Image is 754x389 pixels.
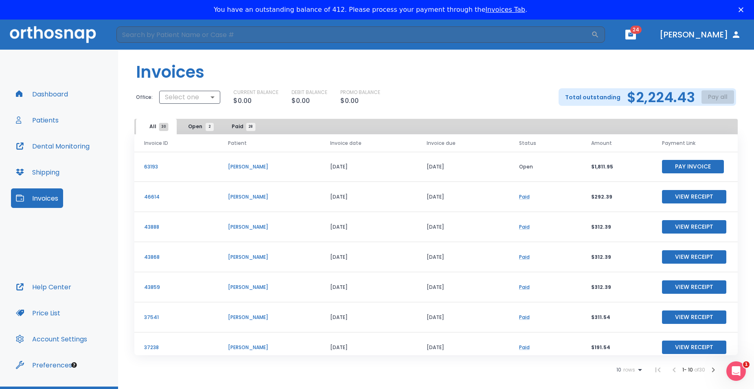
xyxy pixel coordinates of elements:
button: Preferences [11,355,77,375]
p: $0.00 [340,96,359,106]
p: $311.54 [591,314,642,321]
button: View Receipt [662,220,726,234]
a: Paid [519,254,530,260]
a: View Receipt [662,223,726,230]
a: Paid [519,223,530,230]
p: $191.54 [591,344,642,351]
td: [DATE] [417,302,509,332]
p: 43868 [144,254,208,261]
p: $292.39 [591,193,642,201]
a: Invoices Tab [485,6,525,13]
span: Payment Link [662,140,695,147]
td: [DATE] [320,272,417,302]
a: View Receipt [662,283,726,290]
span: Status [519,140,536,147]
button: Shipping [11,162,64,182]
p: [PERSON_NAME] [228,314,311,321]
p: 43859 [144,284,208,291]
p: [PERSON_NAME] [228,193,311,201]
p: [PERSON_NAME] [228,344,311,351]
p: 37541 [144,314,208,321]
button: Invoices [11,188,63,208]
button: View Receipt [662,341,726,354]
span: 28 [246,123,255,131]
span: 1 - 10 [682,366,694,373]
p: $312.39 [591,284,642,291]
button: Account Settings [11,329,92,349]
iframe: Intercom live chat [726,361,746,381]
div: You have an outstanding balance of 412. Please process your payment through the . [214,6,527,14]
a: Paid [519,284,530,291]
a: Pay Invoice [662,163,724,170]
button: View Receipt [662,250,726,264]
p: [PERSON_NAME] [228,163,311,170]
button: View Receipt [662,190,726,203]
span: of 30 [694,366,705,373]
a: View Receipt [662,253,726,260]
button: Patients [11,110,64,130]
div: tabs [136,119,263,134]
p: PROMO BALANCE [340,89,380,96]
p: [PERSON_NAME] [228,254,311,261]
p: Total outstanding [565,92,620,102]
td: [DATE] [320,302,417,332]
td: [DATE] [320,212,417,242]
td: [DATE] [417,182,509,212]
td: [DATE] [417,272,509,302]
button: Pay Invoice [662,160,724,173]
img: Orthosnap [10,26,96,43]
span: Invoice ID [144,140,168,147]
a: Paid [519,314,530,321]
span: Patient [228,140,247,147]
a: View Receipt [662,313,726,320]
p: 43888 [144,223,208,231]
p: $1,811.95 [591,163,642,170]
a: Dental Monitoring [11,136,94,156]
span: rows [621,367,635,373]
td: [DATE] [417,212,509,242]
span: 30 [159,123,168,131]
span: Invoice due [427,140,456,147]
span: Open [188,123,210,130]
td: [DATE] [320,242,417,272]
span: All [149,123,164,130]
button: Price List [11,303,65,323]
td: [DATE] [417,332,509,363]
a: View Receipt [662,343,726,350]
a: Paid [519,344,530,351]
a: Paid [519,193,530,200]
button: [PERSON_NAME] [656,27,744,42]
button: Dashboard [11,84,73,104]
span: Invoice date [330,140,362,147]
p: [PERSON_NAME] [228,223,311,231]
div: Select one [159,89,220,105]
td: [DATE] [320,152,417,182]
p: 63193 [144,163,208,170]
p: $0.00 [292,96,310,106]
button: Help Center [11,277,76,297]
p: $0.00 [233,96,252,106]
h1: Invoices [136,60,204,84]
div: Tooltip anchor [70,361,78,369]
button: View Receipt [662,280,726,294]
button: View Receipt [662,310,726,324]
span: Amount [591,140,612,147]
td: [DATE] [320,182,417,212]
p: 37238 [144,344,208,351]
p: $312.39 [591,223,642,231]
h2: $2,224.43 [627,91,695,103]
p: Office: [136,94,153,101]
p: [PERSON_NAME] [228,284,311,291]
td: [DATE] [417,242,509,272]
span: Paid [232,123,251,130]
span: 24 [630,26,642,34]
input: Search by Patient Name or Case # [116,26,591,43]
td: [DATE] [417,152,509,182]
